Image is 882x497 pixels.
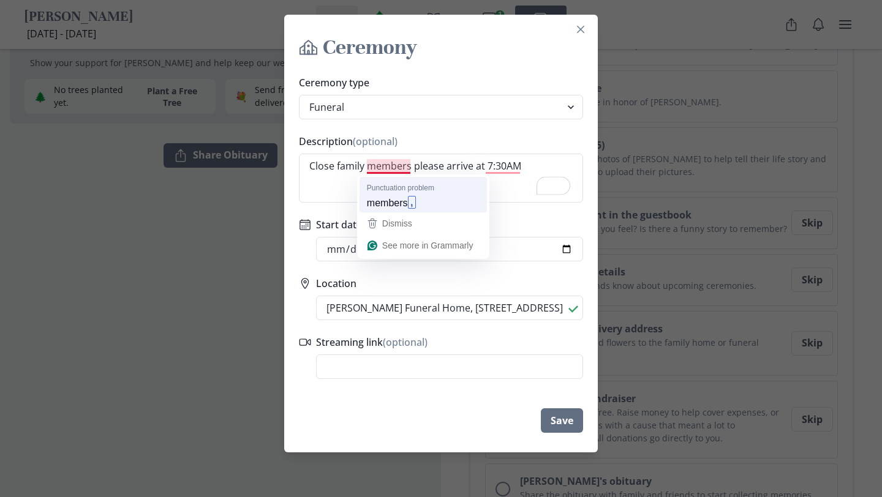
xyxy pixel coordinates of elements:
label: Ceremony type [299,75,576,90]
label: Start date & time [316,217,576,232]
label: Location [316,276,576,291]
span: (optional) [353,135,398,148]
span: (optional) [383,335,428,349]
button: Close [571,20,590,39]
label: Streaming link [316,335,576,349]
label: Description [299,134,576,149]
button: Save [541,408,583,433]
textarea: To enrich screen reader interactions, please activate Accessibility in Grammarly extension settings [299,154,583,203]
span: Ceremony [323,34,417,61]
